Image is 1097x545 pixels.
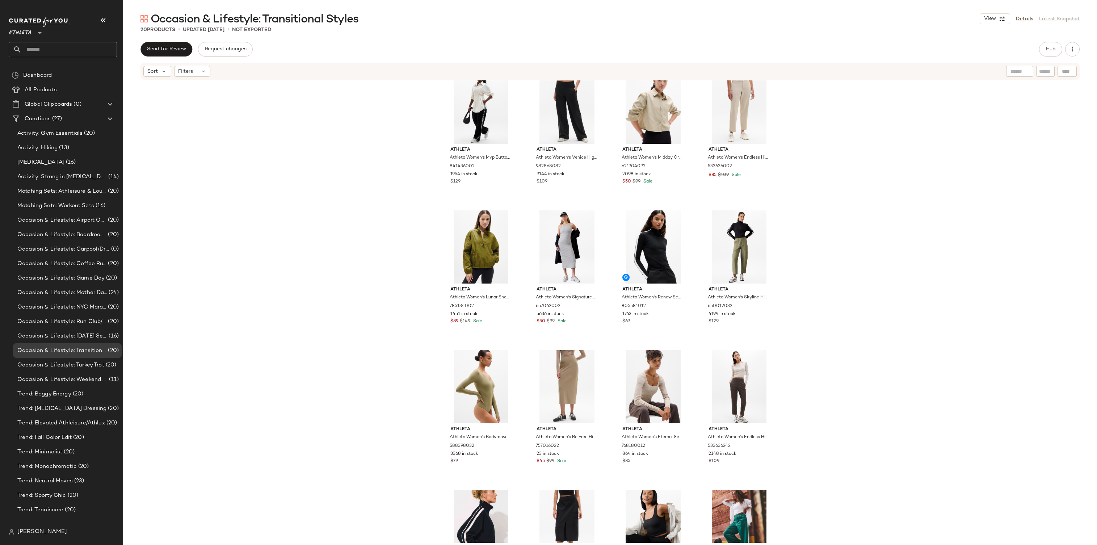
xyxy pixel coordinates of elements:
img: cn59366498.jpg [531,210,604,284]
span: (0) [72,100,81,109]
span: Sale [472,319,482,324]
span: 9144 in stock [537,171,564,178]
button: View [980,13,1010,24]
span: Athleta Women's Renew Seamless Mock Neck Top Black/White Size XXS [622,294,683,301]
span: (20) [83,129,95,138]
span: $85 [622,458,630,465]
span: Athleta [622,147,684,153]
span: 621904092 [622,163,646,170]
span: Send for Review [147,46,186,52]
span: 841436002 [450,163,475,170]
span: 1763 in stock [622,311,649,318]
span: Occasion & Lifestyle: Carpool/Drop Off Looks/Mom Moves [17,245,110,253]
span: 4199 in stock [709,311,736,318]
span: $79 [450,458,458,465]
span: Athleta [622,286,684,293]
span: • [178,25,180,34]
span: Occasion & Lifestyle: Transitional Styles [151,12,358,27]
img: cn60294459.jpg [617,350,689,423]
img: svg%3e [140,15,148,22]
span: $69 [622,318,630,325]
span: (20) [63,506,76,514]
span: Athleta Women's Skyline High Rise Barrel Leg Pant Olive Branch Tall Size 0 [708,294,769,301]
span: 768180012 [622,443,645,449]
span: Athleta [450,426,512,433]
span: Athleta Women's Endless High Rise Pant Abalone Tall Size 0 [708,155,769,161]
span: 2148 in stock [709,451,736,457]
span: 20 [140,27,147,33]
span: Athleta [537,286,598,293]
span: Occasion & Lifestyle: Coffee Run [17,260,106,268]
span: Occasion & Lifestyle: NYC Marathon [17,303,106,311]
span: Athleta Women's Endless High Rise Pant Truffle Size 0 [708,434,769,441]
span: $89 [450,318,458,325]
img: cn60331894.jpg [703,350,776,423]
span: Athleta Women's Eternal Seamless Crop Top [PERSON_NAME]/Mushroom Heather Size XXS [622,434,683,441]
span: $109 [709,458,719,465]
span: $99 [546,458,554,465]
button: Send for Review [140,42,192,56]
span: $129 [450,179,461,185]
span: 757016022 [536,443,559,449]
span: All Products [25,86,57,94]
span: 650012032 [708,303,732,310]
span: Trend: [MEDICAL_DATA] Dressing [17,404,106,413]
span: (13) [58,144,69,152]
div: Products [140,26,175,34]
span: (20) [66,491,79,500]
span: Athleta Women's Venice High Rise Wide Leg Pant Black Tall Size XS [536,155,597,161]
span: $50 [537,318,545,325]
button: Request changes [198,42,252,56]
span: (20) [106,260,119,268]
span: 982868082 [536,163,561,170]
span: (23) [73,477,84,485]
span: Trend: Tenniscore [17,506,63,514]
span: Sale [642,179,652,184]
span: Occasion & Lifestyle: Airport Outfits [17,216,106,225]
span: Athleta [709,147,770,153]
span: Activity: Strong is [MEDICAL_DATA] [17,173,107,181]
span: (0) [110,245,119,253]
span: (16) [64,158,76,167]
span: $45 [537,458,545,465]
span: 588398032 [450,443,474,449]
span: Sort [147,68,158,75]
span: Occasion & Lifestyle: Mother Daughter Moves [17,289,107,297]
span: 1954 in stock [450,171,478,178]
span: 1451 in stock [450,311,478,318]
span: (16) [94,202,106,210]
img: cn59965675.jpg [445,210,517,284]
span: (20) [106,187,119,196]
span: Activity: Hiking [17,144,58,152]
span: • [227,25,229,34]
span: Sale [730,173,741,177]
span: Activity: Gym Essentials [17,129,83,138]
img: cfy_white_logo.C9jOOHJF.svg [9,17,70,27]
span: 533636002 [708,163,732,170]
img: cn60472657.jpg [617,210,689,284]
span: (20) [106,303,119,311]
span: Occasion & Lifestyle: [DATE] Self Care/Lounge [17,332,107,340]
span: Athleta [622,426,684,433]
span: Occasion & Lifestyle: Game Day [17,274,105,282]
a: Details [1016,15,1033,23]
span: Athleta [709,426,770,433]
span: (11) [108,376,119,384]
span: 3368 in stock [450,451,478,457]
span: $85 [709,172,716,179]
span: Sale [556,459,566,464]
span: Curations [25,115,51,123]
span: Request changes [204,46,246,52]
img: cn59146224.jpg [531,350,604,423]
span: Trend: Monochromatic [17,462,77,471]
span: Athleta [9,25,31,38]
span: 657062002 [536,303,560,310]
span: Athleta [450,286,512,293]
span: Trend: Fall Color Edit [17,433,72,442]
span: Athleta [709,286,770,293]
span: Athleta Women's Midday Cropped Poplin Shirt Ecru Size XXS [622,155,683,161]
span: $109 [537,179,547,185]
span: (20) [105,274,117,282]
span: 5636 in stock [537,311,564,318]
span: (20) [104,361,117,369]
